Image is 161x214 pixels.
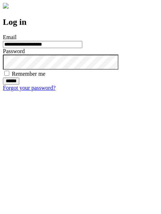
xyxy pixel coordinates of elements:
label: Password [3,48,25,54]
label: Remember me [12,71,45,77]
h2: Log in [3,17,158,27]
label: Email [3,34,16,40]
img: logo-4e3dc11c47720685a147b03b5a06dd966a58ff35d612b21f08c02c0306f2b779.png [3,3,9,9]
a: Forgot your password? [3,85,55,91]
